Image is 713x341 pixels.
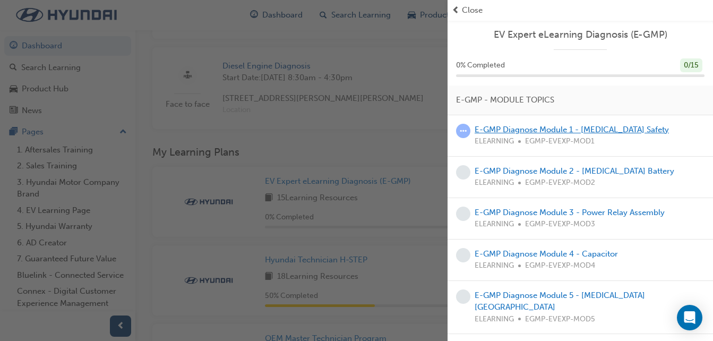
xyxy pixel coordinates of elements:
span: learningRecordVerb_NONE-icon [456,289,470,304]
a: E-GMP Diagnose Module 5 - [MEDICAL_DATA][GEOGRAPHIC_DATA] [475,291,645,312]
span: EGMP-EVEXP-MOD5 [525,313,595,326]
span: learningRecordVerb_ATTEMPT-icon [456,124,470,138]
span: ELEARNING [475,177,514,189]
span: ELEARNING [475,260,514,272]
span: E-GMP - MODULE TOPICS [456,94,554,106]
span: ELEARNING [475,313,514,326]
span: learningRecordVerb_NONE-icon [456,165,470,180]
span: EGMP-EVEXP-MOD4 [525,260,595,272]
span: Close [462,4,483,16]
span: EGMP-EVEXP-MOD3 [525,218,595,231]
div: 0 / 15 [680,58,702,73]
a: E-GMP Diagnose Module 1 - [MEDICAL_DATA] Safety [475,125,669,134]
span: ELEARNING [475,135,514,148]
button: prev-iconClose [452,4,709,16]
span: 0 % Completed [456,59,505,72]
span: EGMP-EVEXP-MOD2 [525,177,595,189]
span: EGMP-EVEXP-MOD1 [525,135,595,148]
span: prev-icon [452,4,460,16]
a: E-GMP Diagnose Module 3 - Power Relay Assembly [475,208,665,217]
span: learningRecordVerb_NONE-icon [456,207,470,221]
a: E-GMP Diagnose Module 2 - [MEDICAL_DATA] Battery [475,166,674,176]
span: learningRecordVerb_NONE-icon [456,248,470,262]
span: ELEARNING [475,218,514,231]
div: Open Intercom Messenger [677,305,702,330]
a: EV Expert eLearning Diagnosis (E-GMP) [456,29,705,41]
a: E-GMP Diagnose Module 4 - Capacitor [475,249,618,259]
